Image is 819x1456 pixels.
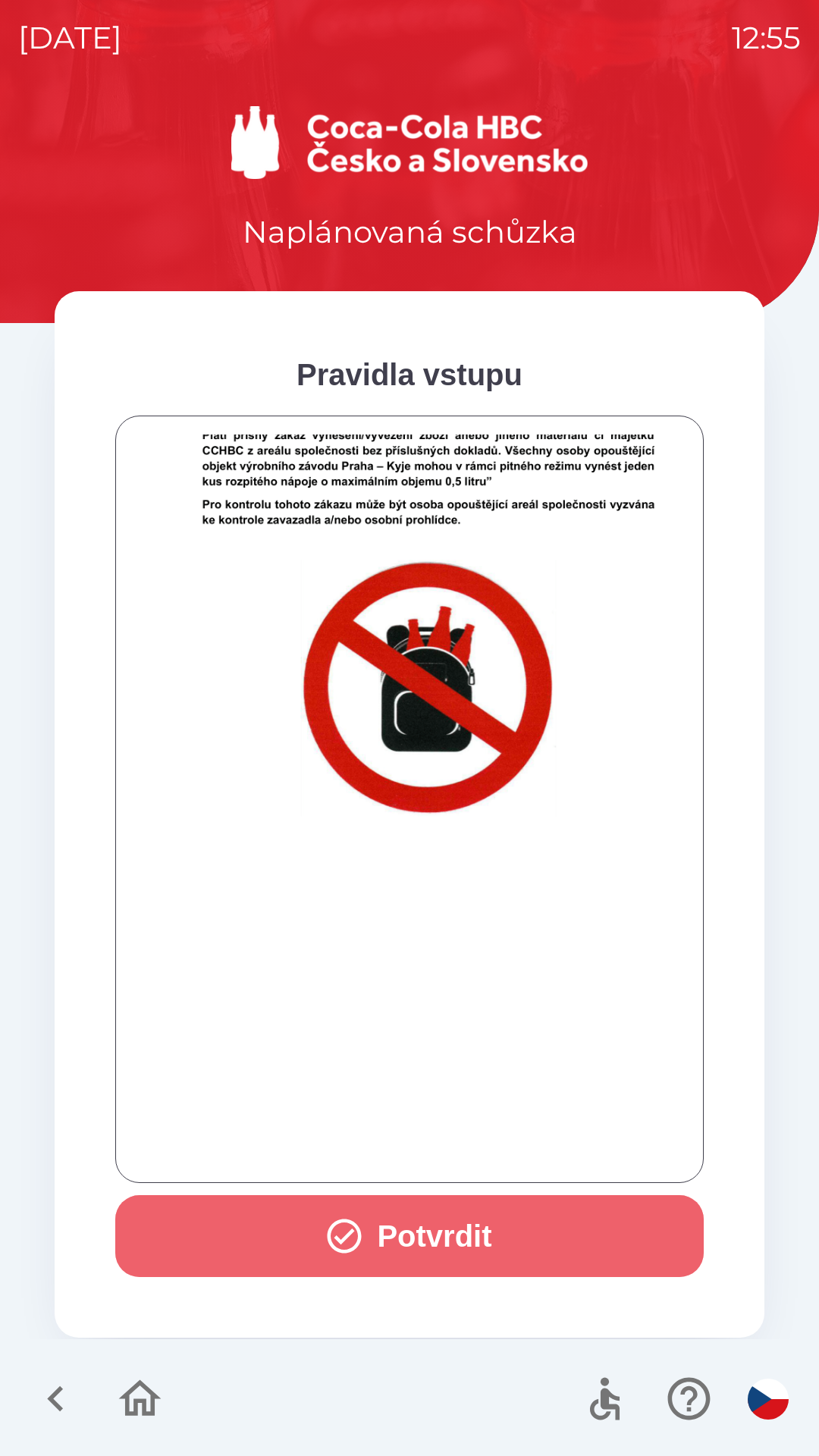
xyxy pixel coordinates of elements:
[748,1379,789,1420] img: cs flag
[115,1195,704,1277] button: Potvrdit
[243,209,577,255] p: Naplánovaná schůzka
[115,352,704,397] div: Pravidla vstupu
[18,15,122,61] p: [DATE]
[55,106,764,179] img: Logo
[732,15,801,61] p: 12:55
[134,360,723,1122] img: 8ACAgQIECBAgAABAhkBgZC5whACBAgQIECAAAECf4EBZgLcOhrudfsAAAAASUVORK5CYII=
